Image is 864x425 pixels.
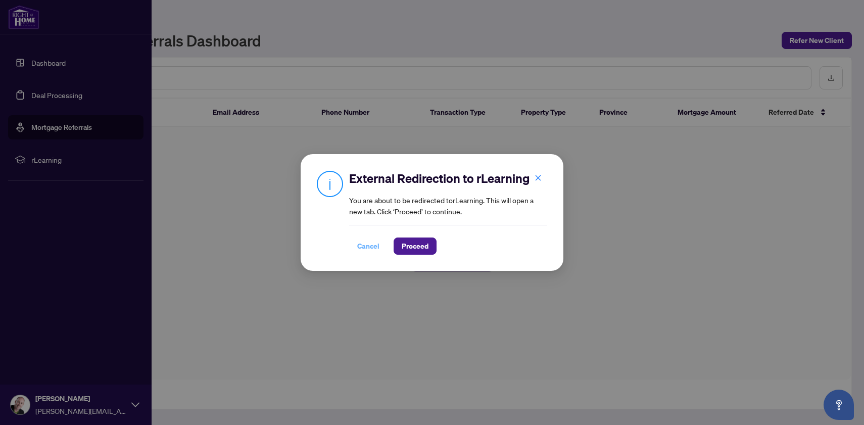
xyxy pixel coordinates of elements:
[349,238,388,255] button: Cancel
[357,238,379,254] span: Cancel
[349,170,547,186] h2: External Redirection to rLearning
[317,170,343,197] img: Info Icon
[402,238,428,254] span: Proceed
[349,170,547,255] div: You are about to be redirected to rLearning . This will open a new tab. Click ‘Proceed’ to continue.
[394,238,437,255] button: Proceed
[824,390,854,420] button: Open asap
[535,174,542,181] span: close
